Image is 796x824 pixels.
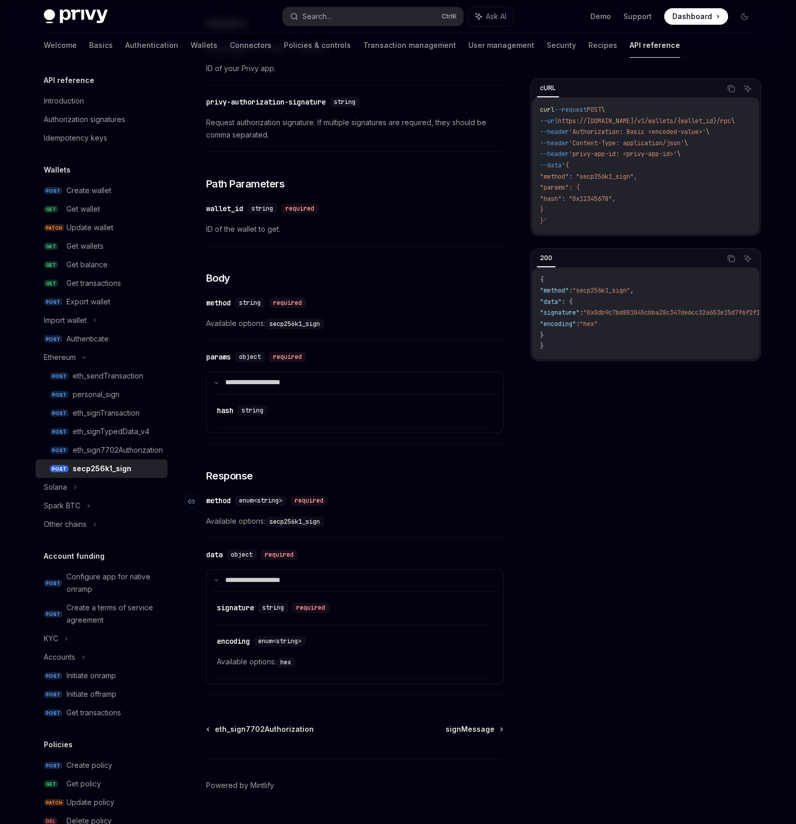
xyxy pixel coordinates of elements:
div: Import wallet [44,314,87,327]
span: Available options: [206,317,503,330]
a: API reference [630,33,680,58]
a: User management [468,33,534,58]
a: PATCHUpdate policy [36,793,167,812]
div: Create policy [66,759,112,771]
span: string [239,299,261,307]
div: Get wallet [66,203,100,215]
span: object [239,353,261,361]
div: Export wallet [66,296,110,308]
h5: API reference [44,74,94,87]
div: cURL [537,82,559,94]
div: Initiate onramp [66,669,116,682]
span: GET [44,243,58,250]
div: Get transactions [66,277,121,289]
span: --header [540,128,569,136]
a: Policies & controls [284,33,351,58]
span: PATCH [44,224,64,232]
a: POSTConfigure app for native onramp [36,568,167,598]
div: required [261,550,298,560]
span: object [231,551,252,559]
a: POSTeth_sendTransaction [36,367,167,385]
div: Get transactions [66,707,121,719]
span: } [540,342,544,350]
div: Create a terms of service agreement [66,602,161,626]
div: Initiate offramp [66,688,116,700]
span: GET [44,280,58,287]
span: --header [540,139,569,147]
a: Powered by Mintlify [206,780,274,791]
span: "secp256k1_sign" [572,286,630,295]
span: \ [677,150,681,158]
button: Toggle dark mode [736,8,753,25]
span: string [242,406,263,415]
img: dark logo [44,9,108,24]
a: Idempotency keys [36,129,167,147]
a: POSTCreate policy [36,756,167,775]
div: KYC [44,632,58,645]
span: POST [50,409,69,417]
div: method [206,298,231,308]
span: GET [44,261,58,269]
span: POST [44,709,62,717]
a: GETGet policy [36,775,167,793]
a: GETGet transactions [36,274,167,293]
a: Transaction management [363,33,456,58]
a: Support [623,11,652,22]
a: eth_sign7702Authorization [207,724,314,734]
a: POSTInitiate offramp [36,685,167,703]
span: eth_sign7702Authorization [215,724,314,734]
span: "hex" [580,320,598,328]
a: POSTAuthenticate [36,330,167,348]
span: --header [540,150,569,158]
span: POST [44,187,62,195]
div: Spark BTC [44,500,80,512]
span: POST [50,465,69,473]
span: 'Authorization: Basic <encoded-value>' [569,128,706,136]
div: Other chains [44,518,87,530]
span: POST [50,447,69,454]
div: 200 [537,252,555,264]
a: POSTGet transactions [36,703,167,722]
button: Ask AI [741,252,754,265]
span: POST [44,335,62,343]
div: Solana [44,481,67,493]
span: : { [562,298,572,306]
a: Dashboard [664,8,728,25]
span: POST [44,691,62,698]
a: POSTInitiate onramp [36,666,167,685]
h5: Account funding [44,550,105,562]
a: POSTCreate a terms of service agreement [36,598,167,629]
a: POSTeth_signTransaction [36,404,167,422]
span: '{ [562,161,569,169]
code: secp256k1_sign [265,517,324,527]
span: POST [50,391,69,399]
a: POSTExport wallet [36,293,167,311]
span: "method" [540,286,569,295]
span: POST [44,298,62,306]
span: : [569,286,572,295]
div: Introduction [44,95,84,107]
div: Search... [302,10,331,23]
div: signature [217,603,254,613]
span: GET [44,205,58,213]
a: Authorization signatures [36,110,167,129]
span: "encoding" [540,320,576,328]
div: wallet_id [206,203,243,214]
div: personal_sign [73,388,120,401]
div: Get policy [66,778,101,790]
div: Idempotency keys [44,132,107,144]
a: Navigate to header [185,491,206,512]
a: PATCHUpdate wallet [36,218,167,237]
a: Recipes [588,33,617,58]
span: curl [540,106,554,114]
span: Response [206,469,253,483]
span: --request [554,106,587,114]
div: Create wallet [66,184,111,197]
a: POSTCreate wallet [36,181,167,200]
span: 'privy-app-id: <privy-app-id>' [569,150,677,158]
span: string [251,204,273,213]
span: https://[DOMAIN_NAME]/v1/wallets/{wallet_id}/rpc [558,117,731,125]
a: Demo [590,11,611,22]
span: "method": "secp256k1_sign", [540,173,637,181]
span: "hash": "0x12345678", [540,195,616,203]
